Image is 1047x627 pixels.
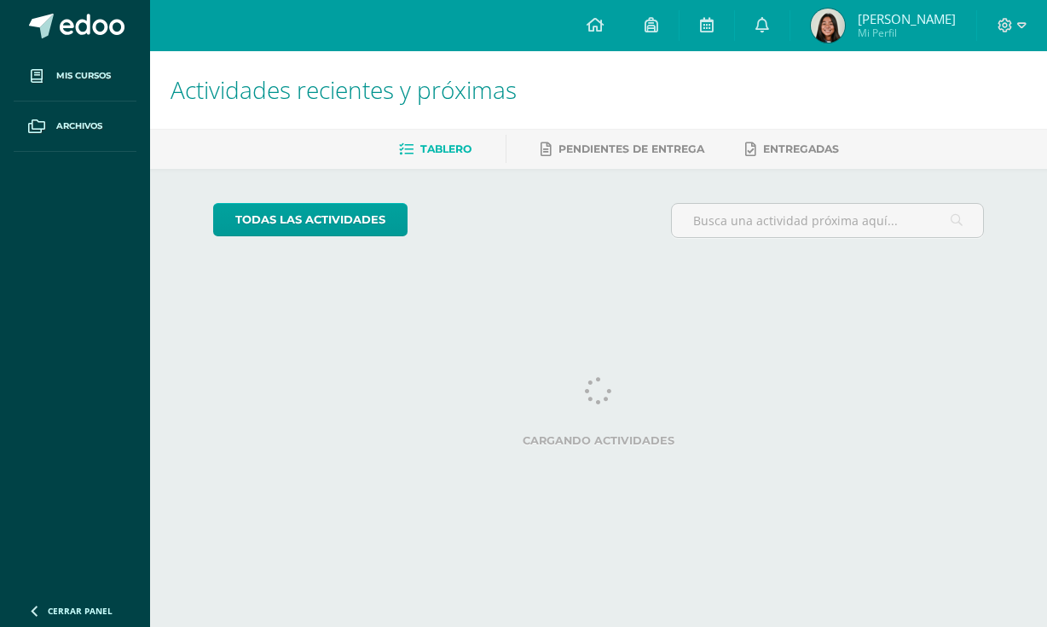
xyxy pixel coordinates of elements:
img: 81f67849df8a724b0181ebd0338a31b1.png [811,9,845,43]
span: Archivos [56,119,102,133]
span: Mi Perfil [858,26,956,40]
label: Cargando actividades [213,434,985,447]
a: Entregadas [745,136,839,163]
a: Mis cursos [14,51,136,102]
a: Archivos [14,102,136,152]
input: Busca una actividad próxima aquí... [672,204,984,237]
a: todas las Actividades [213,203,408,236]
span: Pendientes de entrega [558,142,704,155]
span: Actividades recientes y próximas [171,73,517,106]
span: Cerrar panel [48,605,113,617]
span: Tablero [420,142,471,155]
span: [PERSON_NAME] [858,10,956,27]
span: Mis cursos [56,69,111,83]
a: Tablero [399,136,471,163]
span: Entregadas [763,142,839,155]
a: Pendientes de entrega [541,136,704,163]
